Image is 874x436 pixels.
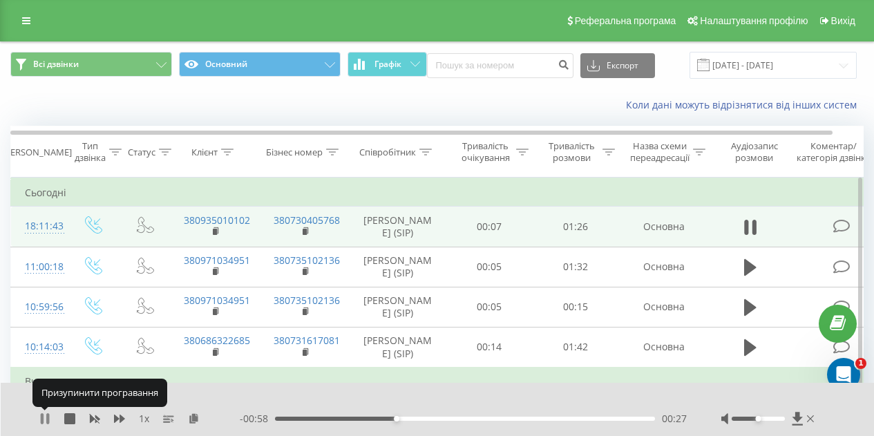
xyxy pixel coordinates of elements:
[33,59,79,70] span: Всі дзвінки
[25,213,53,240] div: 18:11:43
[266,146,323,158] div: Бізнес номер
[184,334,250,347] a: 380686322685
[619,247,709,287] td: Основна
[25,254,53,281] div: 11:00:18
[191,146,218,158] div: Клієнт
[721,140,788,164] div: Аудіозапис розмови
[619,287,709,327] td: Основна
[626,98,864,111] a: Коли дані можуть відрізнятися вiд інших систем
[350,327,446,368] td: [PERSON_NAME] (SIP)
[32,379,167,406] div: Призупинити програвання
[756,416,761,421] div: Accessibility label
[348,52,427,77] button: Графік
[700,15,808,26] span: Налаштування профілю
[10,52,172,77] button: Всі дзвінки
[544,140,599,164] div: Тривалість розмови
[128,146,155,158] div: Статус
[446,287,533,327] td: 00:05
[359,146,416,158] div: Співробітник
[533,327,619,368] td: 01:42
[619,327,709,368] td: Основна
[619,207,709,247] td: Основна
[75,140,106,164] div: Тип дзвінка
[446,247,533,287] td: 00:05
[446,207,533,247] td: 00:07
[630,140,690,164] div: Назва схеми переадресації
[831,15,855,26] span: Вихід
[184,294,250,307] a: 380971034951
[446,327,533,368] td: 00:14
[533,247,619,287] td: 01:32
[184,214,250,227] a: 380935010102
[274,294,340,307] a: 380735102136
[533,207,619,247] td: 01:26
[350,287,446,327] td: [PERSON_NAME] (SIP)
[240,412,275,426] span: - 00:58
[350,247,446,287] td: [PERSON_NAME] (SIP)
[2,146,72,158] div: [PERSON_NAME]
[855,358,866,369] span: 1
[184,254,250,267] a: 380971034951
[274,214,340,227] a: 380730405768
[533,287,619,327] td: 00:15
[25,334,53,361] div: 10:14:03
[394,416,399,421] div: Accessibility label
[374,59,401,69] span: Графік
[575,15,676,26] span: Реферальна програма
[274,334,340,347] a: 380731617081
[25,294,53,321] div: 10:59:56
[427,53,573,78] input: Пошук за номером
[179,52,341,77] button: Основний
[793,140,874,164] div: Коментар/категорія дзвінка
[580,53,655,78] button: Експорт
[139,412,149,426] span: 1 x
[827,358,860,391] iframe: Intercom live chat
[662,412,687,426] span: 00:27
[274,254,340,267] a: 380735102136
[350,207,446,247] td: [PERSON_NAME] (SIP)
[458,140,513,164] div: Тривалість очікування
